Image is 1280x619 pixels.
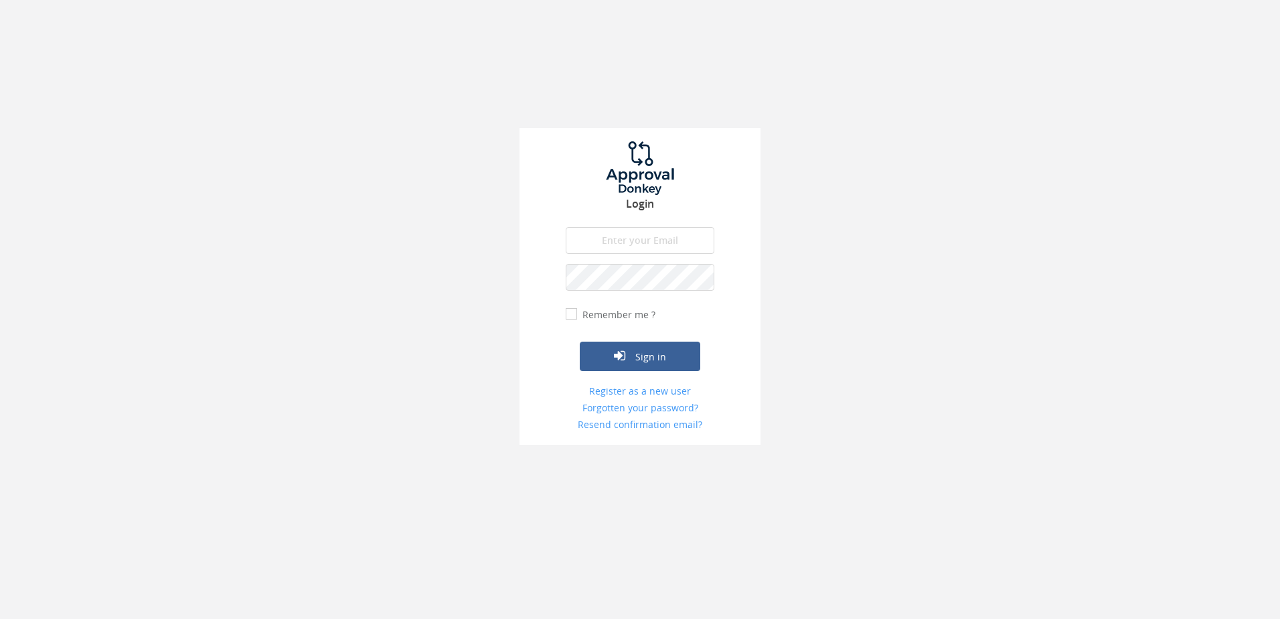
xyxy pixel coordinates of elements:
a: Register as a new user [566,385,714,398]
a: Resend confirmation email? [566,418,714,431]
a: Forgotten your password? [566,401,714,415]
input: Enter your Email [566,227,714,254]
button: Sign in [580,342,700,371]
label: Remember me ? [579,308,655,322]
h3: Login [519,198,761,210]
img: logo.png [590,141,690,195]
